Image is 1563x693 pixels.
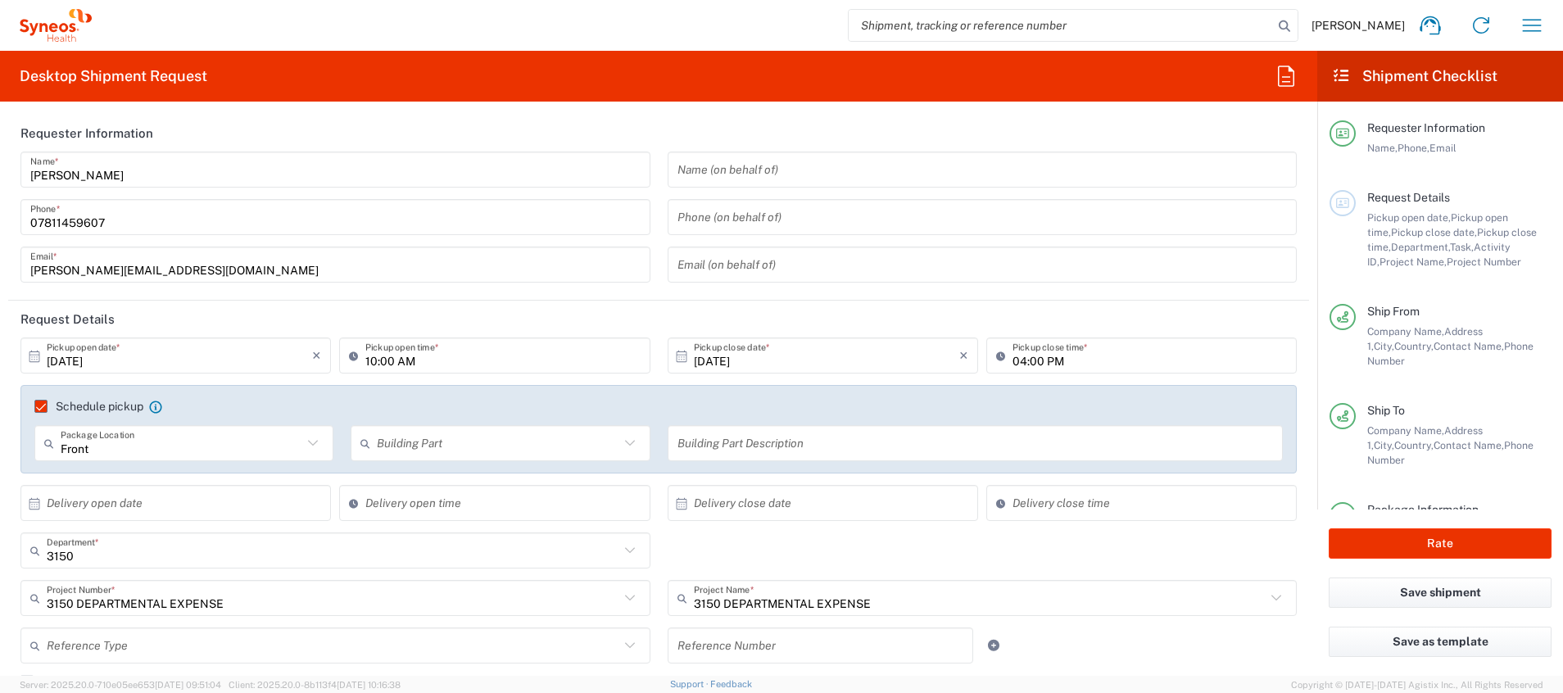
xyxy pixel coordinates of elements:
[20,675,152,688] label: Return label required
[1434,340,1504,352] span: Contact Name,
[1367,191,1450,204] span: Request Details
[1391,241,1450,253] span: Department,
[1367,503,1479,516] span: Package Information
[1291,677,1543,692] span: Copyright © [DATE]-[DATE] Agistix Inc., All Rights Reserved
[959,342,968,369] i: ×
[1391,226,1477,238] span: Pickup close date,
[1367,142,1398,154] span: Name,
[982,634,1005,657] a: Add Reference
[1374,340,1394,352] span: City,
[229,680,401,690] span: Client: 2025.20.0-8b113f4
[337,680,401,690] span: [DATE] 10:16:38
[670,679,711,689] a: Support
[710,679,752,689] a: Feedback
[20,680,221,690] span: Server: 2025.20.0-710e05ee653
[1329,627,1552,657] button: Save as template
[20,66,207,86] h2: Desktop Shipment Request
[1367,325,1444,337] span: Company Name,
[1434,439,1504,451] span: Contact Name,
[1367,424,1444,437] span: Company Name,
[155,680,221,690] span: [DATE] 09:51:04
[20,311,115,328] h2: Request Details
[20,125,153,142] h2: Requester Information
[1374,439,1394,451] span: City,
[1394,340,1434,352] span: Country,
[1329,528,1552,559] button: Rate
[1329,577,1552,608] button: Save shipment
[1398,142,1429,154] span: Phone,
[1367,305,1420,318] span: Ship From
[1380,256,1447,268] span: Project Name,
[1394,439,1434,451] span: Country,
[1447,256,1521,268] span: Project Number
[312,342,321,369] i: ×
[1332,66,1497,86] h2: Shipment Checklist
[1367,404,1405,417] span: Ship To
[1367,211,1451,224] span: Pickup open date,
[1429,142,1457,154] span: Email
[1450,241,1474,253] span: Task,
[34,400,143,413] label: Schedule pickup
[1367,121,1485,134] span: Requester Information
[1312,18,1405,33] span: [PERSON_NAME]
[849,10,1273,41] input: Shipment, tracking or reference number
